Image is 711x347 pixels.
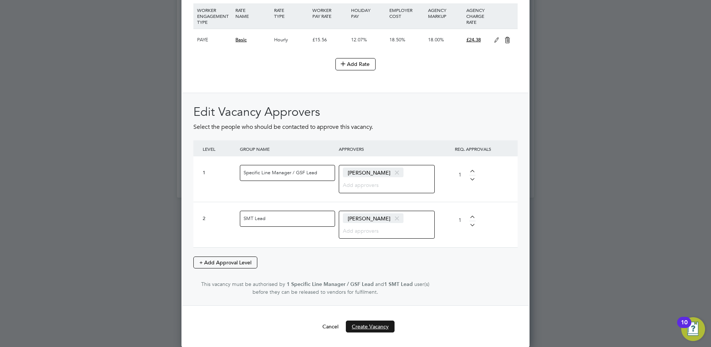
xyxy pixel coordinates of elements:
[287,281,374,287] strong: 1 Specific Line Manager / GSF Lead
[466,36,481,43] span: £24.38
[234,3,272,23] div: RATE NAME
[349,3,387,23] div: HOLIDAY PAY
[203,216,236,222] div: 2
[346,321,395,332] button: Create Vacancy
[428,36,444,43] span: 18.00%
[335,58,376,70] button: Add Rate
[193,257,257,268] button: + Add Approval Level
[436,140,510,157] div: REQ. APPROVALS
[272,29,311,51] div: Hourly
[681,317,705,341] button: Open Resource Center, 10 new notifications
[343,213,403,223] span: [PERSON_NAME]
[272,3,311,23] div: RATE TYPE
[193,104,518,120] h2: Edit Vacancy Approvers
[311,29,349,51] div: £15.56
[351,36,367,43] span: 12.07%
[464,3,490,29] div: AGENCY CHARGE RATE
[387,3,426,23] div: EMPLOYER COST
[343,226,389,235] input: Add approvers
[311,3,349,23] div: WORKER PAY RATE
[316,321,344,332] button: Cancel
[201,281,285,287] span: This vacancy must be authorised by
[389,36,405,43] span: 18.50%
[343,180,389,190] input: Add approvers
[426,3,464,23] div: AGENCY MARKUP
[375,281,384,287] span: and
[238,140,337,157] div: GROUP NAME
[337,140,436,157] div: APPROVERS
[201,140,238,157] div: LEVEL
[203,170,236,176] div: 1
[681,322,688,332] div: 10
[195,29,234,51] div: PAYE
[235,36,247,43] span: Basic
[195,3,234,29] div: WORKER ENGAGEMENT TYPE
[193,123,373,131] span: Select the people who should be contacted to approve this vacancy.
[384,281,413,287] strong: 1 SMT Lead
[343,168,403,177] span: [PERSON_NAME]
